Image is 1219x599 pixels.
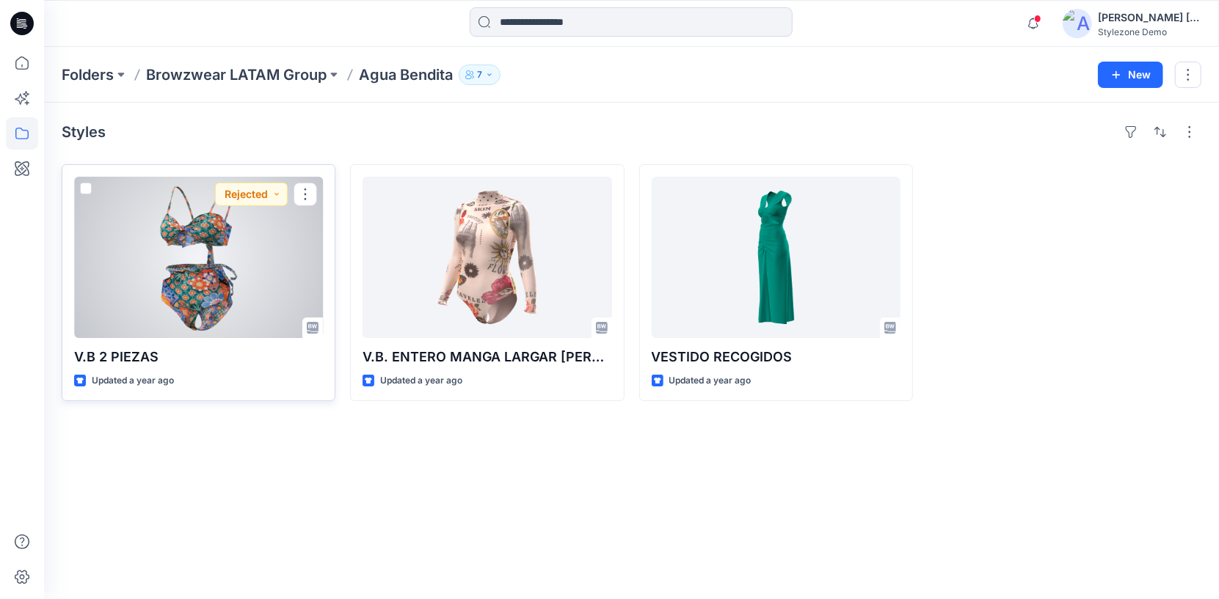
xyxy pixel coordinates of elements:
[146,65,327,85] a: Browzwear LATAM Group
[62,123,106,141] h4: Styles
[1098,9,1201,26] div: [PERSON_NAME] [PERSON_NAME]
[62,65,114,85] a: Folders
[459,65,501,85] button: 7
[652,177,900,338] a: VESTIDO RECOGIDOS
[1098,62,1163,88] button: New
[1098,26,1201,37] div: Stylezone Demo
[477,67,482,83] p: 7
[669,373,752,389] p: Updated a year ago
[92,373,174,389] p: Updated a year ago
[1063,9,1092,38] img: avatar
[363,177,611,338] a: V.B. ENTERO MANGA LARGAR CUELLO ALTO
[359,65,453,85] p: Agua Bendita
[74,347,323,367] p: V.B 2 PIEZAS
[363,347,611,367] p: V.B. ENTERO MANGA LARGAR [PERSON_NAME] ALTO
[652,347,900,367] p: VESTIDO RECOGIDOS
[380,373,462,389] p: Updated a year ago
[74,177,323,338] a: V.B 2 PIEZAS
